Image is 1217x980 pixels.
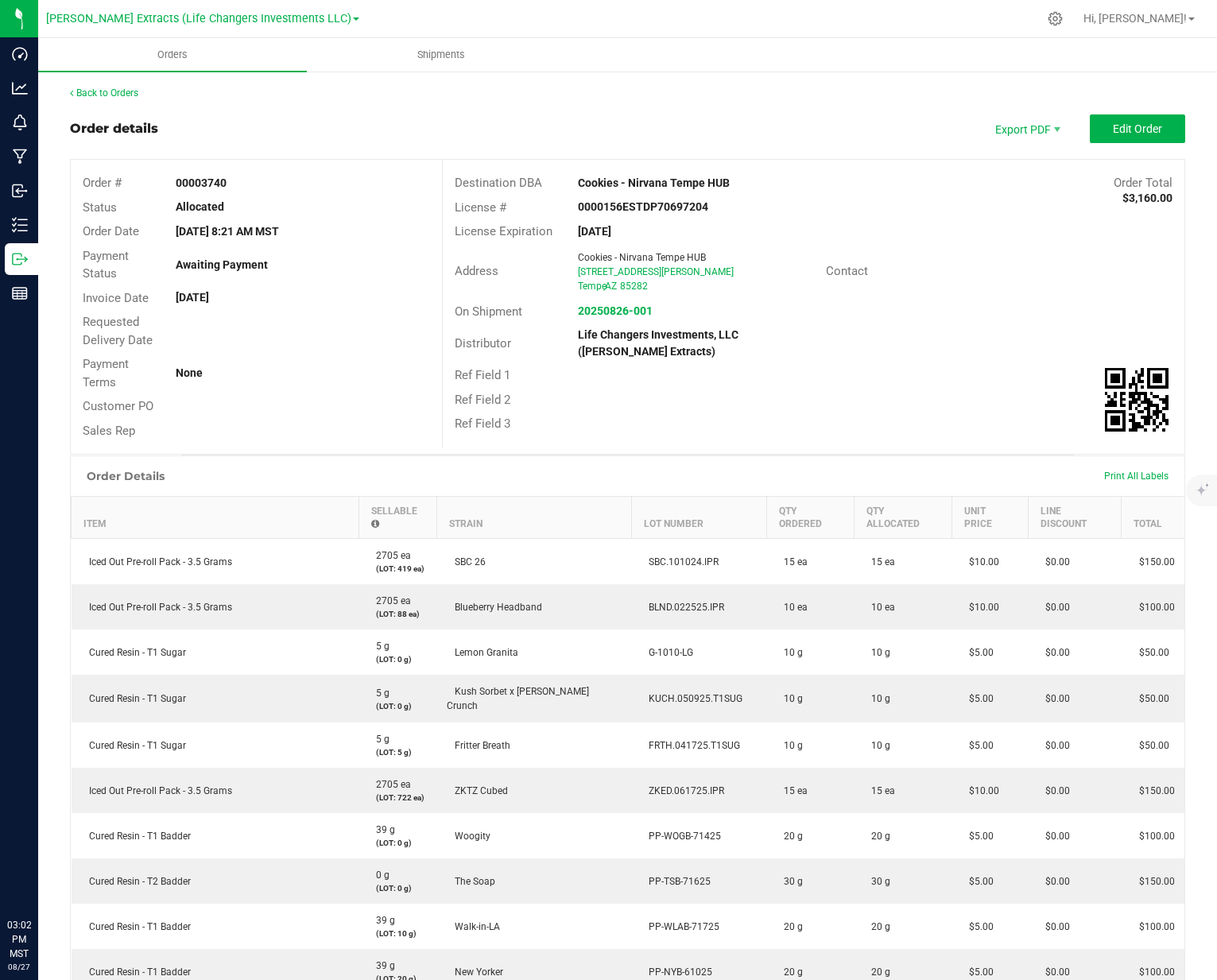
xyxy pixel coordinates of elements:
span: $0.00 [1037,876,1070,887]
span: 10 g [863,693,890,704]
span: Orders [136,48,209,62]
span: $100.00 [1131,966,1175,978]
span: Cookies - Nirvana Tempe HUB [578,252,706,263]
a: Shipments [307,38,576,72]
span: Sales Rep [83,424,135,438]
span: 10 ea [776,602,808,613]
strong: $3,160.00 [1122,192,1172,204]
span: [PERSON_NAME] Extracts (Life Changers Investments LLC) [46,12,351,25]
inline-svg: Dashboard [12,46,28,62]
span: $5.00 [961,647,994,658]
inline-svg: Reports [12,285,28,301]
span: 5 g [368,641,390,652]
span: Requested Delivery Date [83,315,153,347]
inline-svg: Inventory [12,217,28,233]
span: Woogity [447,831,490,842]
span: 15 ea [863,785,895,796]
inline-svg: Outbound [12,251,28,267]
span: Status [83,200,117,215]
span: Customer PO [83,399,153,413]
span: Tempe [578,281,607,292]
span: $0.00 [1037,831,1070,842]
span: 20 g [776,966,803,978]
strong: 00003740 [176,176,227,189]
span: 10 ea [863,602,895,613]
span: Iced Out Pre-roll Pack - 3.5 Grams [81,556,232,567]
span: 10 g [863,740,890,751]
strong: Life Changers Investments, LLC ([PERSON_NAME] Extracts) [578,328,738,358]
span: $50.00 [1131,647,1169,658]
span: 0 g [368,870,390,881]
span: 30 g [863,876,890,887]
span: The Soap [447,876,495,887]
span: $0.00 [1037,785,1070,796]
span: $150.00 [1131,785,1175,796]
span: AZ [605,281,617,292]
span: 30 g [776,876,803,887]
span: $0.00 [1037,647,1070,658]
th: Qty Allocated [854,497,952,539]
span: 2705 ea [368,550,411,561]
strong: 0000156ESTDP70697204 [578,200,708,213]
span: [STREET_ADDRESS][PERSON_NAME] [578,266,734,277]
strong: Allocated [176,200,224,213]
th: Lot Number [631,497,766,539]
strong: None [176,366,203,379]
span: ZKTZ Cubed [447,785,508,796]
span: 20 g [863,831,890,842]
span: PP-WLAB-71725 [641,921,719,932]
span: $100.00 [1131,602,1175,613]
span: 20 g [776,921,803,932]
span: 85282 [620,281,648,292]
span: PP-NYB-61025 [641,966,712,978]
span: Order Date [83,224,139,238]
strong: [DATE] 8:21 AM MST [176,225,279,238]
span: Cured Resin - T1 Sugar [81,740,186,751]
span: 5 g [368,688,390,699]
th: Unit Price [952,497,1028,539]
span: $0.00 [1037,966,1070,978]
span: $0.00 [1037,921,1070,932]
span: Edit Order [1113,122,1162,135]
span: 39 g [368,915,395,926]
p: (LOT: 88 ea) [368,608,428,620]
span: 39 g [368,960,395,971]
th: Qty Ordered [766,497,854,539]
span: $150.00 [1131,556,1175,567]
span: Payment Terms [83,357,129,389]
p: (LOT: 419 ea) [368,563,428,575]
span: Blueberry Headband [447,602,542,613]
inline-svg: Analytics [12,80,28,96]
span: 10 g [776,693,803,704]
strong: Cookies - Nirvana Tempe HUB [578,176,730,189]
span: FRTH.041725.T1SUG [641,740,740,751]
span: Hi, [PERSON_NAME]! [1083,12,1187,25]
span: 10 g [776,647,803,658]
p: (LOT: 722 ea) [368,792,428,804]
span: BLND.022525.IPR [641,602,724,613]
span: $10.00 [961,785,999,796]
span: Shipments [396,48,486,62]
span: 2705 ea [368,779,411,790]
span: KUCH.050925.T1SUG [641,693,742,704]
span: Iced Out Pre-roll Pack - 3.5 Grams [81,785,232,796]
span: License # [455,200,506,215]
div: Manage settings [1045,11,1065,26]
span: 20 g [863,921,890,932]
p: 03:02 PM MST [7,918,31,961]
span: $0.00 [1037,602,1070,613]
span: $5.00 [961,876,994,887]
span: PP-TSB-71625 [641,876,711,887]
span: $50.00 [1131,740,1169,751]
span: 15 ea [776,785,808,796]
div: Order details [70,119,158,138]
button: Edit Order [1090,114,1185,143]
a: 20250826-001 [578,304,653,317]
th: Line Discount [1028,497,1122,539]
span: Order Total [1114,176,1172,190]
span: $5.00 [961,693,994,704]
span: Iced Out Pre-roll Pack - 3.5 Grams [81,602,232,613]
span: 15 ea [863,556,895,567]
span: Ref Field 1 [455,368,510,382]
